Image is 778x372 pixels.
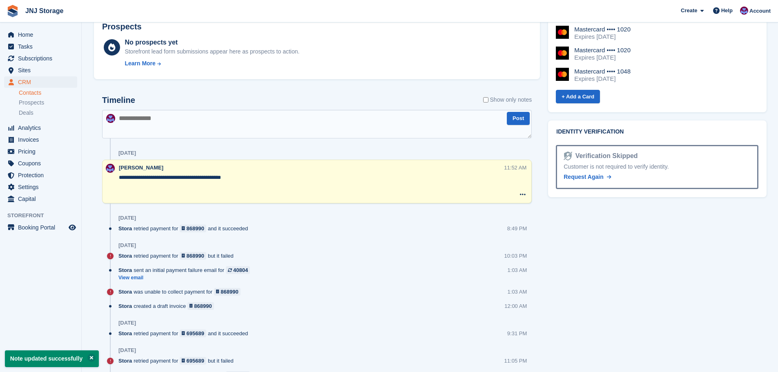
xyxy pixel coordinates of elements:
[564,173,611,181] a: Request Again
[18,181,67,193] span: Settings
[4,222,77,233] a: menu
[4,146,77,157] a: menu
[118,288,245,296] div: was unable to collect payment for
[740,7,748,15] img: Jonathan Scrase
[118,320,136,326] div: [DATE]
[504,252,527,260] div: 10:03 PM
[118,274,254,281] a: View email
[508,288,527,296] div: 1:03 AM
[4,158,77,169] a: menu
[118,330,252,337] div: retried payment for and it succeeded
[483,96,532,104] label: Show only notes
[4,181,77,193] a: menu
[180,252,206,260] a: 868990
[19,89,77,97] a: Contacts
[187,302,214,310] a: 868990
[4,65,77,76] a: menu
[507,330,527,337] div: 9:31 PM
[574,75,631,82] div: Expires [DATE]
[4,41,77,52] a: menu
[721,7,733,15] span: Help
[18,169,67,181] span: Protection
[572,151,638,161] div: Verification Skipped
[125,38,299,47] div: No prospects yet
[7,212,81,220] span: Storefront
[180,330,206,337] a: 695689
[5,350,99,367] p: Note updated successfully
[18,134,67,145] span: Invoices
[187,252,204,260] div: 868990
[19,99,44,107] span: Prospects
[118,266,254,274] div: sent an initial payment failure email for
[19,109,77,117] a: Deals
[574,26,631,33] div: Mastercard •••• 1020
[118,252,132,260] span: Stora
[574,47,631,54] div: Mastercard •••• 1020
[18,76,67,88] span: CRM
[4,169,77,181] a: menu
[102,96,135,105] h2: Timeline
[118,288,132,296] span: Stora
[125,59,299,68] a: Learn More
[507,112,530,125] button: Post
[118,302,132,310] span: Stora
[507,225,527,232] div: 8:49 PM
[18,193,67,205] span: Capital
[483,96,488,104] input: Show only notes
[118,357,238,365] div: retried payment for but it failed
[18,158,67,169] span: Coupons
[221,288,238,296] div: 868990
[4,76,77,88] a: menu
[106,164,115,173] img: Jonathan Scrase
[187,225,204,232] div: 868990
[564,174,604,180] span: Request Again
[18,146,67,157] span: Pricing
[119,165,163,171] span: [PERSON_NAME]
[106,114,115,123] img: Jonathan Scrase
[574,33,631,40] div: Expires [DATE]
[118,215,136,221] div: [DATE]
[19,109,33,117] span: Deals
[125,59,155,68] div: Learn More
[564,151,572,160] img: Identity Verification Ready
[118,242,136,249] div: [DATE]
[564,163,751,171] div: Customer is not required to verify identity.
[556,90,600,103] a: + Add a Card
[18,53,67,64] span: Subscriptions
[118,347,136,354] div: [DATE]
[226,266,250,274] a: 40804
[118,302,218,310] div: created a draft invoice
[102,22,142,31] h2: Prospects
[125,47,299,56] div: Storefront lead form submissions appear here as prospects to action.
[18,41,67,52] span: Tasks
[4,53,77,64] a: menu
[233,266,248,274] div: 40804
[214,288,241,296] a: 868990
[22,4,67,18] a: JNJ Storage
[67,223,77,232] a: Preview store
[18,65,67,76] span: Sites
[118,266,132,274] span: Stora
[4,122,77,134] a: menu
[18,122,67,134] span: Analytics
[556,68,569,81] img: Mastercard Logo
[7,5,19,17] img: stora-icon-8386f47178a22dfd0bd8f6a31ec36ba5ce8667c1dd55bd0f319d3a0aa187defe.svg
[556,129,758,135] h2: Identity verification
[556,47,569,60] img: Mastercard Logo
[508,266,527,274] div: 1:03 AM
[118,252,238,260] div: retried payment for but it failed
[19,98,77,107] a: Prospects
[187,357,204,365] div: 695689
[194,302,212,310] div: 868990
[180,225,206,232] a: 868990
[4,134,77,145] a: menu
[4,193,77,205] a: menu
[187,330,204,337] div: 695689
[556,26,569,39] img: Mastercard Logo
[118,330,132,337] span: Stora
[118,225,252,232] div: retried payment for and it succeeded
[18,29,67,40] span: Home
[180,357,206,365] a: 695689
[749,7,771,15] span: Account
[574,68,631,75] div: Mastercard •••• 1048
